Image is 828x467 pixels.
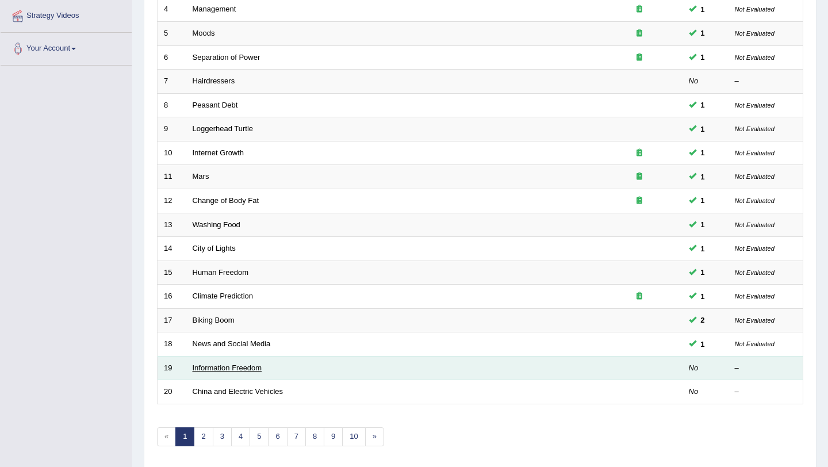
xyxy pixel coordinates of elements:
[696,314,710,326] span: You can still take this question
[193,292,254,300] a: Climate Prediction
[158,93,186,117] td: 8
[1,33,132,62] a: Your Account
[193,387,283,396] a: China and Electric Vehicles
[158,141,186,165] td: 10
[735,6,775,13] small: Not Evaluated
[193,363,262,372] a: Information Freedom
[735,363,797,374] div: –
[603,171,676,182] div: Exam occurring question
[193,172,209,181] a: Mars
[603,196,676,206] div: Exam occurring question
[158,22,186,46] td: 5
[735,150,775,156] small: Not Evaluated
[158,261,186,285] td: 15
[603,28,676,39] div: Exam occurring question
[157,427,176,446] span: «
[735,245,775,252] small: Not Evaluated
[735,221,775,228] small: Not Evaluated
[696,194,710,206] span: You can still take this question
[231,427,250,446] a: 4
[735,102,775,109] small: Not Evaluated
[193,244,236,252] a: City of Lights
[696,266,710,278] span: You can still take this question
[735,76,797,87] div: –
[696,99,710,111] span: You can still take this question
[735,317,775,324] small: Not Evaluated
[735,125,775,132] small: Not Evaluated
[735,173,775,180] small: Not Evaluated
[175,427,194,446] a: 1
[603,148,676,159] div: Exam occurring question
[696,219,710,231] span: You can still take this question
[213,427,232,446] a: 3
[696,27,710,39] span: You can still take this question
[696,123,710,135] span: You can still take this question
[158,308,186,332] td: 17
[158,332,186,357] td: 18
[696,3,710,16] span: You can still take this question
[305,427,324,446] a: 8
[735,269,775,276] small: Not Evaluated
[287,427,306,446] a: 7
[158,356,186,380] td: 19
[324,427,343,446] a: 9
[696,51,710,63] span: You can still take this question
[193,29,215,37] a: Moods
[696,243,710,255] span: You can still take this question
[158,189,186,213] td: 12
[689,363,699,372] em: No
[158,165,186,189] td: 11
[193,316,235,324] a: Biking Boom
[735,30,775,37] small: Not Evaluated
[268,427,287,446] a: 6
[158,45,186,70] td: 6
[158,285,186,309] td: 16
[735,293,775,300] small: Not Evaluated
[193,220,240,229] a: Washing Food
[158,117,186,141] td: 9
[158,213,186,237] td: 13
[193,5,236,13] a: Management
[342,427,365,446] a: 10
[193,76,235,85] a: Hairdressers
[193,53,260,62] a: Separation of Power
[735,54,775,61] small: Not Evaluated
[365,427,384,446] a: »
[696,338,710,350] span: You can still take this question
[193,148,244,157] a: Internet Growth
[193,124,254,133] a: Loggerhead Turtle
[696,147,710,159] span: You can still take this question
[603,52,676,63] div: Exam occurring question
[193,101,238,109] a: Peasant Debt
[158,237,186,261] td: 14
[689,76,699,85] em: No
[193,268,249,277] a: Human Freedom
[689,387,699,396] em: No
[735,197,775,204] small: Not Evaluated
[696,290,710,303] span: You can still take this question
[735,340,775,347] small: Not Evaluated
[194,427,213,446] a: 2
[158,380,186,404] td: 20
[603,4,676,15] div: Exam occurring question
[735,386,797,397] div: –
[158,70,186,94] td: 7
[696,171,710,183] span: You can still take this question
[603,291,676,302] div: Exam occurring question
[193,339,271,348] a: News and Social Media
[193,196,259,205] a: Change of Body Fat
[250,427,269,446] a: 5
